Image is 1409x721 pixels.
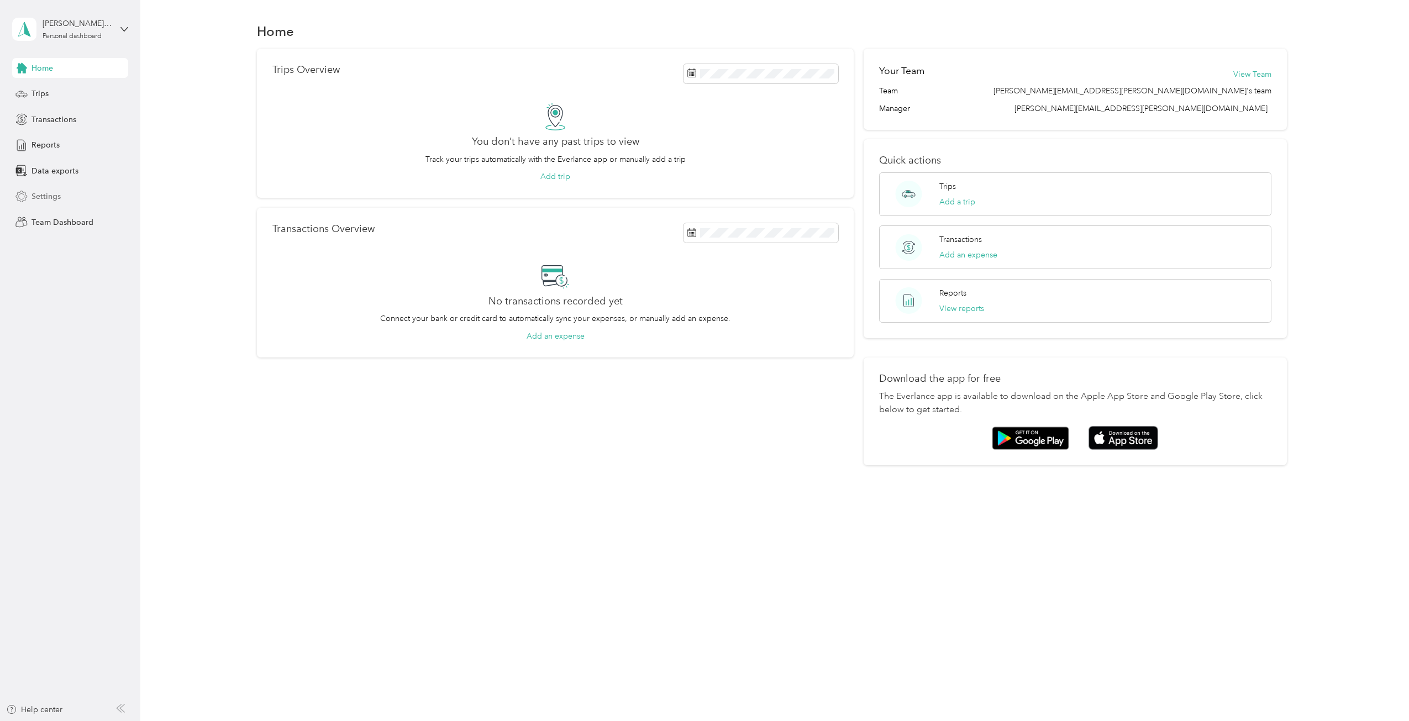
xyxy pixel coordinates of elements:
button: Add an expense [939,249,997,261]
p: Quick actions [879,155,1271,166]
span: Manager [879,103,910,114]
p: Transactions [939,234,982,245]
p: The Everlance app is available to download on the Apple App Store and Google Play Store, click be... [879,390,1271,417]
button: View Team [1233,69,1271,80]
div: Personal dashboard [43,33,102,40]
span: Team Dashboard [31,217,93,228]
button: Add an expense [527,330,585,342]
p: Reports [939,287,966,299]
span: Team [879,85,898,97]
p: Trips [939,181,956,192]
span: Settings [31,191,61,202]
h2: No transactions recorded yet [488,296,623,307]
p: Transactions Overview [272,223,375,235]
p: Trips Overview [272,64,340,76]
iframe: Everlance-gr Chat Button Frame [1347,659,1409,721]
button: Help center [6,704,62,715]
span: [PERSON_NAME][EMAIL_ADDRESS][PERSON_NAME][DOMAIN_NAME]'s team [993,85,1271,97]
button: Add a trip [939,196,975,208]
p: Download the app for free [879,373,1271,385]
p: Connect your bank or credit card to automatically sync your expenses, or manually add an expense. [380,313,730,324]
button: View reports [939,303,984,314]
span: Home [31,62,53,74]
img: Google play [992,427,1069,450]
button: Add trip [540,171,570,182]
span: Data exports [31,165,78,177]
span: Transactions [31,114,76,125]
img: App store [1089,426,1158,450]
h2: You don’t have any past trips to view [472,136,639,148]
p: Track your trips automatically with the Everlance app or manually add a trip [425,154,686,165]
span: Trips [31,88,49,99]
h2: Your Team [879,64,924,78]
div: [PERSON_NAME][EMAIL_ADDRESS][PERSON_NAME][DOMAIN_NAME] [43,18,112,29]
h1: Home [257,25,294,37]
span: [PERSON_NAME][EMAIL_ADDRESS][PERSON_NAME][DOMAIN_NAME] [1014,104,1268,113]
span: Reports [31,139,60,151]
